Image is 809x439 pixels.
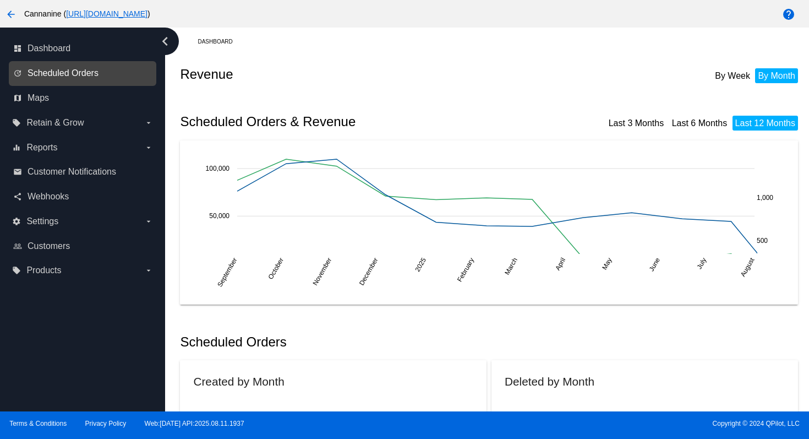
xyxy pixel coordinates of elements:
[28,93,49,103] span: Maps
[13,237,153,255] a: people_outline Customers
[26,143,57,153] span: Reports
[12,143,21,152] i: equalizer
[414,256,428,273] text: 2025
[206,164,230,172] text: 100,000
[12,217,21,226] i: settings
[4,8,18,21] mat-icon: arrow_back
[13,163,153,181] a: email Customer Notifications
[144,217,153,226] i: arrow_drop_down
[210,212,230,220] text: 50,000
[311,256,334,286] text: November
[358,256,380,286] text: December
[554,256,567,272] text: April
[26,265,61,275] span: Products
[180,114,491,129] h2: Scheduled Orders & Revenue
[13,242,22,251] i: people_outline
[193,375,284,388] h2: Created by Month
[9,420,67,427] a: Terms & Conditions
[712,68,753,83] li: By Week
[85,420,127,427] a: Privacy Policy
[13,40,153,57] a: dashboard Dashboard
[13,94,22,102] i: map
[13,89,153,107] a: map Maps
[782,8,795,21] mat-icon: help
[267,256,285,280] text: October
[601,256,614,271] text: May
[28,68,99,78] span: Scheduled Orders
[13,44,22,53] i: dashboard
[144,266,153,275] i: arrow_drop_down
[504,256,520,276] text: March
[672,118,728,128] a: Last 6 Months
[145,420,244,427] a: Web:[DATE] API:2025.08.11.1937
[739,256,756,278] text: August
[180,334,491,350] h2: Scheduled Orders
[13,69,22,78] i: update
[28,44,70,53] span: Dashboard
[28,192,69,202] span: Webhooks
[648,256,662,273] text: June
[755,68,798,83] li: By Month
[13,64,153,82] a: update Scheduled Orders
[12,266,21,275] i: local_offer
[144,143,153,152] i: arrow_drop_down
[156,32,174,50] i: chevron_left
[180,67,491,82] h2: Revenue
[13,188,153,205] a: share Webhooks
[456,256,475,283] text: February
[26,216,58,226] span: Settings
[28,167,116,177] span: Customer Notifications
[24,9,150,18] span: Cannanine ( )
[609,118,664,128] a: Last 3 Months
[26,118,84,128] span: Retain & Grow
[198,33,242,50] a: Dashboard
[216,256,239,288] text: September
[414,420,800,427] span: Copyright © 2024 QPilot, LLC
[13,167,22,176] i: email
[13,192,22,201] i: share
[28,241,70,251] span: Customers
[757,194,773,202] text: 1,000
[505,375,594,388] h2: Deleted by Month
[696,256,708,270] text: July
[66,9,147,18] a: [URL][DOMAIN_NAME]
[735,118,795,128] a: Last 12 Months
[12,118,21,127] i: local_offer
[757,236,768,244] text: 500
[144,118,153,127] i: arrow_drop_down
